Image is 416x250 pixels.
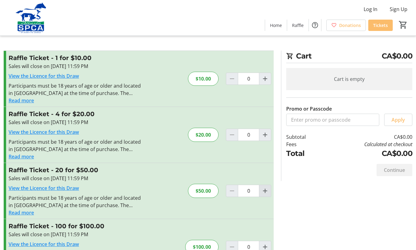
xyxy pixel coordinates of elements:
[286,141,323,148] td: Fees
[4,2,58,33] img: Alberta SPCA's Logo
[390,6,407,13] span: Sign Up
[359,4,382,14] button: Log In
[188,184,219,198] div: $50.00
[323,133,412,141] td: CA$0.00
[323,141,412,148] td: Calculated at checkout
[382,51,413,62] span: CA$0.00
[9,97,34,104] button: Read more
[9,194,142,209] div: Participants must be 18 years of age or older and located in [GEOGRAPHIC_DATA] at the time of pur...
[9,222,142,231] h3: Raffle Ticket - 100 for $100.00
[9,138,142,153] div: Participants must be 18 years of age or older and located in [GEOGRAPHIC_DATA] at the time of pur...
[9,231,142,238] div: Sales will close on [DATE] 11:59 PM
[398,19,409,30] button: Cart
[9,175,142,182] div: Sales will close on [DATE] 11:59 PM
[9,109,142,119] h3: Raffle Ticket - 4 for $20.00
[323,148,412,159] td: CA$0.00
[364,6,377,13] span: Log In
[309,19,321,31] button: Help
[259,129,271,141] button: Increment by one
[286,133,323,141] td: Subtotal
[9,53,142,63] h3: Raffle Ticket - 1 for $10.00
[9,73,79,79] a: View the Licence for this Draw
[238,129,259,141] input: Raffle Ticket Quantity
[392,116,405,123] span: Apply
[9,82,142,97] div: Participants must be 18 years of age or older and located in [GEOGRAPHIC_DATA] at the time of pur...
[326,20,366,31] a: Donations
[265,20,287,31] a: Home
[188,128,219,142] div: $20.00
[238,73,259,85] input: Raffle Ticket Quantity
[286,148,323,159] td: Total
[9,63,142,70] div: Sales will close on [DATE] 11:59 PM
[286,68,412,90] div: Cart is empty
[384,114,412,126] button: Apply
[238,185,259,197] input: Raffle Ticket Quantity
[9,185,79,191] a: View the Licence for this Draw
[286,51,412,63] h2: Cart
[373,22,388,28] span: Tickets
[259,73,271,85] button: Increment by one
[259,185,271,197] button: Increment by one
[9,119,142,126] div: Sales will close on [DATE] 11:59 PM
[292,22,304,28] span: Raffle
[188,72,219,86] div: $10.00
[9,165,142,175] h3: Raffle Ticket - 20 for $50.00
[368,20,393,31] a: Tickets
[339,22,361,28] span: Donations
[9,153,34,160] button: Read more
[9,241,79,248] a: View the Licence for this Draw
[9,129,79,135] a: View the Licence for this Draw
[286,105,332,112] label: Promo or Passcode
[270,22,282,28] span: Home
[286,114,379,126] input: Enter promo or passcode
[9,209,34,216] button: Read more
[385,4,412,14] button: Sign Up
[287,20,309,31] a: Raffle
